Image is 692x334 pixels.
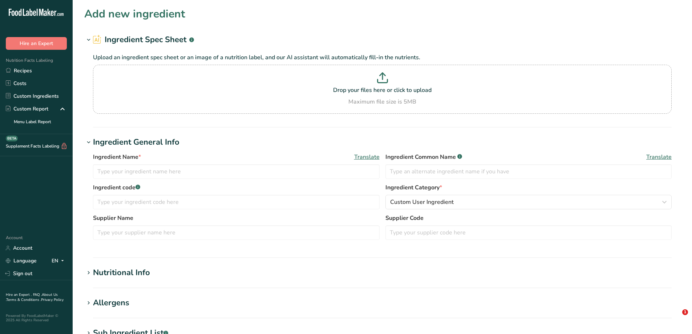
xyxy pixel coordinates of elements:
[354,153,380,161] span: Translate
[385,214,672,222] label: Supplier Code
[93,34,194,46] h2: Ingredient Spec Sheet
[93,164,380,179] input: Type your ingredient name here
[93,183,380,192] label: Ingredient code
[385,195,672,209] button: Custom User Ingredient
[385,164,672,179] input: Type an alternate ingredient name if you have
[6,297,41,302] a: Terms & Conditions .
[6,136,18,141] div: BETA
[93,267,150,279] div: Nutritional Info
[6,314,67,322] div: Powered By FoodLabelMaker © 2025 All Rights Reserved
[52,257,67,265] div: EN
[646,153,672,161] span: Translate
[390,198,454,206] span: Custom User Ingredient
[33,292,42,297] a: FAQ .
[385,225,672,240] input: Type your supplier code here
[95,86,670,94] p: Drop your files here or click to upload
[93,195,380,209] input: Type your ingredient code here
[93,136,179,148] div: Ingredient General Info
[41,297,64,302] a: Privacy Policy
[667,309,685,327] iframe: Intercom live chat
[93,53,672,62] p: Upload an ingredient spec sheet or an image of a nutrition label, and our AI assistant will autom...
[93,297,129,309] div: Allergens
[6,254,37,267] a: Language
[95,97,670,106] div: Maximum file size is 5MB
[385,153,462,161] span: Ingredient Common Name
[385,183,672,192] label: Ingredient Category
[93,214,380,222] label: Supplier Name
[93,153,141,161] span: Ingredient Name
[84,6,185,22] h1: Add new ingredient
[6,105,48,113] div: Custom Report
[93,225,380,240] input: Type your supplier name here
[682,309,688,315] span: 1
[6,292,58,302] a: About Us .
[6,37,67,50] button: Hire an Expert
[6,292,32,297] a: Hire an Expert .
